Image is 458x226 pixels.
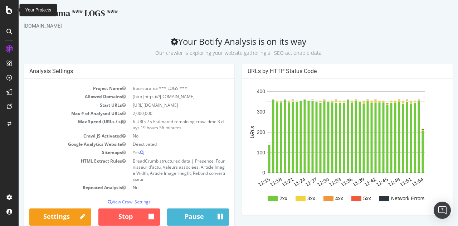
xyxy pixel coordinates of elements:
td: Crawl JS Activated [11,132,111,140]
text: URLs [231,126,237,139]
td: BreadCrumb structured data | Presence, Fournisseur d'actu, Valeurs associées, Article Image Width... [111,157,210,184]
text: 11:27 [286,176,300,187]
td: No [111,183,210,192]
text: 5xx [345,196,352,201]
text: 11:30 [298,176,312,187]
span: 3 days 19 hours 56 minutes [114,119,205,131]
text: 11:39 [333,176,347,187]
td: 6 URLs / s Estimated remaining crawl time: [111,117,210,132]
h4: Analysis Settings [11,68,210,75]
td: Deactivated [111,140,210,148]
text: 11:15 [239,176,253,187]
text: 400 [238,89,247,95]
td: Yes [111,148,210,157]
text: 11:33 [310,176,323,187]
a: Settings [11,208,73,226]
p: View Crawl Settings [11,199,210,205]
h4: URLs by HTTP Status Code [229,68,429,75]
td: Google Analytics Website [11,140,111,148]
small: Our crawler is exploring your website gathering all SEO actionable data [137,49,303,56]
div: Your Projects [25,7,51,13]
text: 11:42 [345,176,359,187]
text: 4xx [317,196,325,201]
button: Stop [80,208,142,226]
text: 11:48 [369,176,383,187]
td: [URL][DOMAIN_NAME] [111,101,210,109]
td: Project Name [11,84,111,92]
div: Open Intercom Messenger [434,202,451,219]
td: (http|https)://[DOMAIN_NAME] [111,92,210,101]
td: Max # of Analysed URLs [11,109,111,117]
text: 300 [238,109,247,115]
td: 2,000,000 [111,109,210,117]
text: 11:45 [357,176,371,187]
td: HTML Extract Rules [11,157,111,184]
td: Sitemaps [11,148,111,157]
td: Max Speed (URLs / s) [11,117,111,132]
td: Start URLs [11,101,111,109]
text: 11:21 [262,176,276,187]
text: Network Errors [372,196,406,201]
text: 11:54 [392,176,406,187]
div: [DOMAIN_NAME] [5,22,434,29]
text: 11:36 [321,176,335,187]
button: Pause [148,208,210,226]
text: 11:18 [250,176,264,187]
td: Repeated Analysis [11,183,111,192]
text: 0 [244,170,247,176]
text: 100 [238,150,247,155]
td: No [111,132,210,140]
text: 200 [238,129,247,135]
text: 2xx [261,196,269,201]
svg: A chart. [229,84,426,210]
text: 11:24 [274,176,288,187]
text: 11:51 [380,176,394,187]
h2: Your Botify Analysis is on its way [5,37,434,57]
text: 3xx [289,196,297,201]
td: Allowed Domains [11,92,111,101]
